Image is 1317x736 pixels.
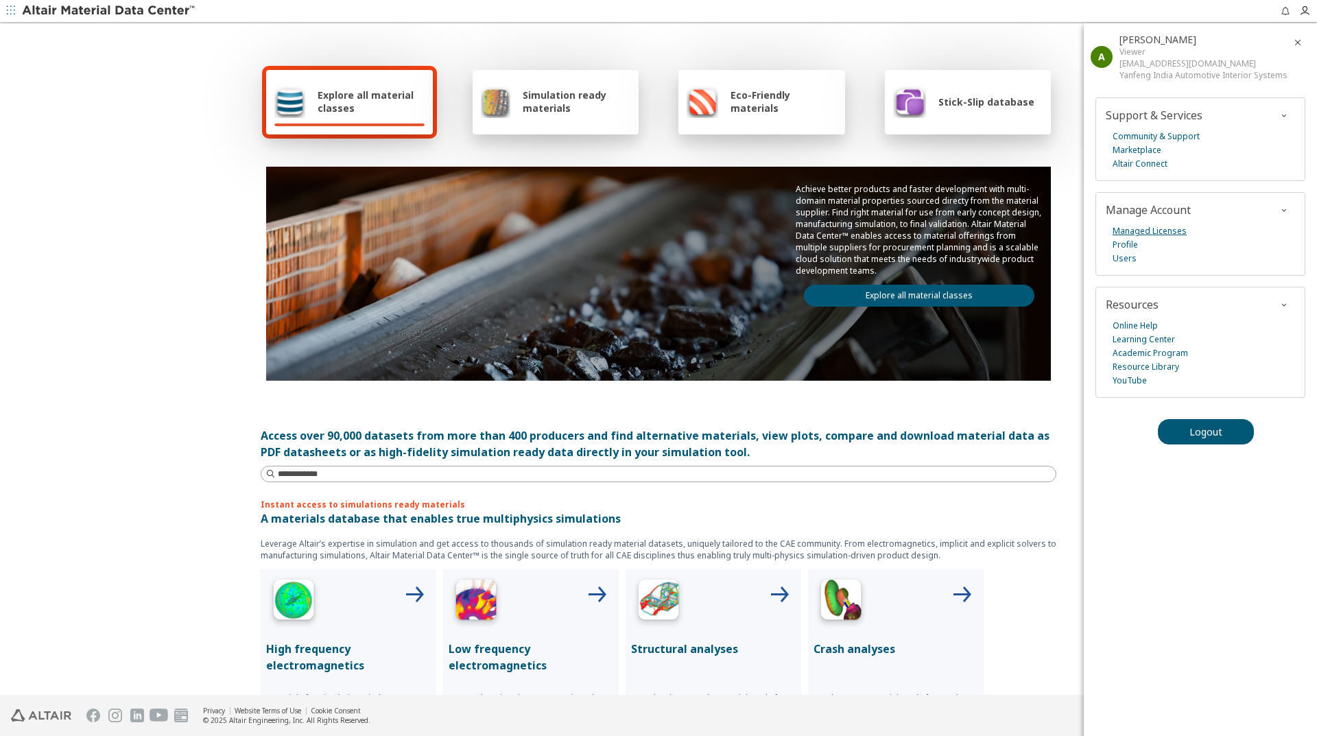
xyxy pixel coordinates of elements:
[266,641,431,674] p: High frequency electromagnetics
[261,427,1056,460] div: Access over 90,000 datasets from more than 400 producers and find alternative materials, view plo...
[449,693,613,726] p: Comprehensive electromagnetic and thermal data for accurate e-Motor simulations with Altair FLUX
[266,693,431,726] p: Materials for simulating wireless connectivity, electromagnetic compatibility, radar cross sectio...
[266,575,321,630] img: High Frequency Icon
[1119,46,1290,58] div: Viewer
[449,575,503,630] img: Low Frequency Icon
[814,641,978,657] p: Crash analyses
[1119,69,1290,81] div: Yanfeng India Automotive Interior Systems Pvt. Ltd.
[1098,50,1105,63] span: A
[481,85,510,118] img: Simulation ready materials
[22,4,197,18] img: Altair Material Data Center
[731,88,836,115] span: Eco-Friendly materials
[687,85,718,118] img: Eco-Friendly materials
[1106,202,1191,217] span: Manage Account
[1113,360,1179,374] a: Resource Library
[1113,374,1147,388] a: YouTube
[1113,224,1187,238] a: Managed Licenses
[203,706,225,715] a: Privacy
[1189,425,1222,438] span: Logout
[1113,238,1138,252] a: Profile
[1158,419,1254,444] button: Logout
[1106,108,1202,123] span: Support & Services
[1119,33,1196,46] span: Anil Choudhar
[1113,333,1175,346] a: Learning Center
[893,85,926,118] img: Stick-Slip database
[318,88,425,115] span: Explore all material classes
[274,85,305,118] img: Explore all material classes
[261,538,1056,561] p: Leverage Altair’s expertise in simulation and get access to thousands of simulation ready materia...
[1113,319,1158,333] a: Online Help
[814,693,978,715] p: Ready to use material cards for crash solvers
[1113,252,1137,265] a: Users
[203,715,370,725] div: © 2025 Altair Engineering, Inc. All Rights Reserved.
[449,641,613,674] p: Low frequency electromagnetics
[1113,143,1161,157] a: Marketplace
[261,510,1056,527] p: A materials database that enables true multiphysics simulations
[938,95,1034,108] span: Stick-Slip database
[631,641,796,657] p: Structural analyses
[261,499,1056,510] p: Instant access to simulations ready materials
[631,693,796,726] p: Download CAE ready material cards for leading simulation tools for structual analyses
[1113,157,1167,171] a: Altair Connect
[804,285,1034,307] a: Explore all material classes
[11,709,71,722] img: Altair Engineering
[1106,297,1159,312] span: Resources
[1113,130,1200,143] a: Community & Support
[796,183,1043,276] p: Achieve better products and faster development with multi-domain material properties sourced dire...
[311,706,361,715] a: Cookie Consent
[523,88,630,115] span: Simulation ready materials
[814,575,868,630] img: Crash Analyses Icon
[1119,58,1290,69] div: [EMAIL_ADDRESS][DOMAIN_NAME]
[631,575,686,630] img: Structural Analyses Icon
[1113,346,1188,360] a: Academic Program
[235,706,301,715] a: Website Terms of Use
